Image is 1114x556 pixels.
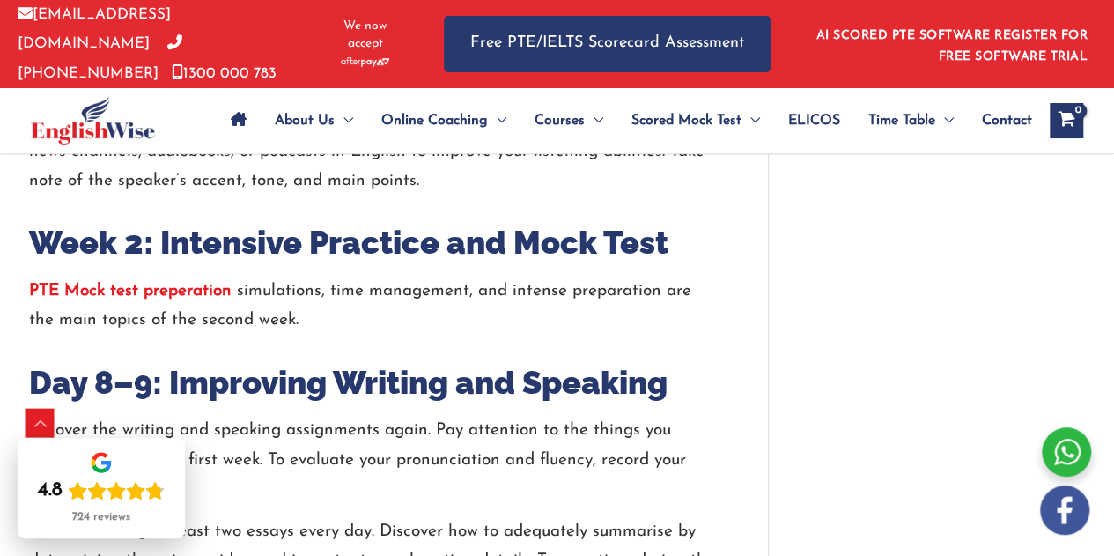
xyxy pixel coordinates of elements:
span: Scored Mock Test [631,90,741,152]
span: Time Table [868,90,935,152]
span: ELICOS [788,90,840,152]
img: white-facebook.png [1040,486,1089,535]
img: cropped-ew-logo [31,96,155,145]
div: Rating: 4.8 out of 5 [38,478,165,503]
span: Menu Toggle [741,90,760,152]
a: 1300 000 783 [172,66,277,81]
span: Menu Toggle [488,90,506,152]
span: We now accept [330,18,400,53]
strong: PTE Mock test preperation [29,283,232,300]
nav: Site Navigation: Main Menu [217,90,1032,152]
div: 724 reviews [72,510,130,524]
a: Online CoachingMenu Toggle [367,90,520,152]
a: AI SCORED PTE SOFTWARE REGISTER FOR FREE SOFTWARE TRIAL [816,29,1088,63]
img: Afterpay-Logo [341,57,389,67]
span: Menu Toggle [935,90,954,152]
a: [PHONE_NUMBER] [18,36,182,80]
a: Free PTE/IELTS Scorecard Assessment [444,16,771,71]
a: PTE Mock test preperation [29,283,237,300]
a: ELICOS [774,90,854,152]
span: About Us [275,90,335,152]
span: Menu Toggle [335,90,353,152]
a: [EMAIL_ADDRESS][DOMAIN_NAME] [18,7,171,51]
a: CoursesMenu Toggle [520,90,617,152]
h2: Day 8–9: Improving Writing and Speaking [29,362,715,404]
span: Menu Toggle [585,90,603,152]
p: Go over the writing and speaking assignments again. Pay attention to the things you found difficu... [29,416,715,504]
a: Contact [968,90,1032,152]
p: simulations, time management, and intense preparation are the main topics of the second week. [29,277,715,336]
aside: Header Widget 1 [806,15,1096,72]
a: View Shopping Cart, empty [1050,103,1083,138]
h2: Week 2: Intensive Practice and Mock Test [29,222,715,263]
a: Scored Mock TestMenu Toggle [617,90,774,152]
a: About UsMenu Toggle [261,90,367,152]
span: Courses [535,90,585,152]
a: Time TableMenu Toggle [854,90,968,152]
span: Online Coaching [381,90,488,152]
div: 4.8 [38,478,63,503]
span: Contact [982,90,1032,152]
